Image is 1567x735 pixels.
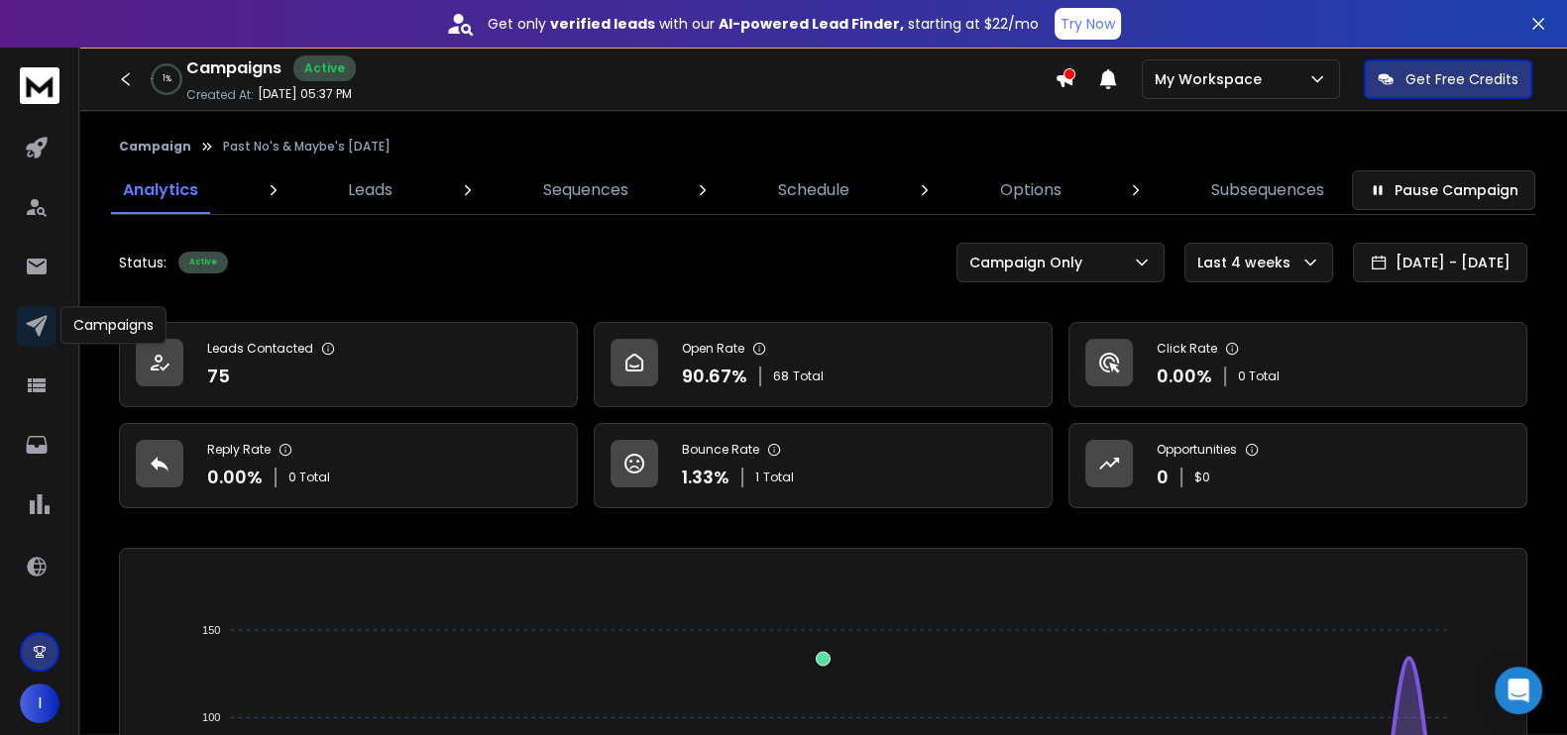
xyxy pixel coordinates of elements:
[1157,442,1237,458] p: Opportunities
[682,464,729,491] p: 1.33 %
[119,423,578,508] a: Reply Rate0.00%0 Total
[550,14,655,34] strong: verified leads
[1068,423,1527,508] a: Opportunities0$0
[119,322,578,407] a: Leads Contacted75
[1199,166,1336,214] a: Subsequences
[969,253,1090,272] p: Campaign Only
[1068,322,1527,407] a: Click Rate0.00%0 Total
[755,470,759,485] span: 1
[60,306,167,344] div: Campaigns
[594,322,1053,407] a: Open Rate90.67%68Total
[258,86,352,102] p: [DATE] 05:37 PM
[1405,69,1518,89] p: Get Free Credits
[1155,69,1270,89] p: My Workspace
[207,341,313,357] p: Leads Contacted
[178,252,228,273] div: Active
[682,442,759,458] p: Bounce Rate
[543,178,628,202] p: Sequences
[336,166,404,214] a: Leads
[163,73,171,85] p: 1 %
[1061,14,1115,34] p: Try Now
[594,423,1053,508] a: Bounce Rate1.33%1Total
[531,166,640,214] a: Sequences
[1211,178,1324,202] p: Subsequences
[988,166,1073,214] a: Options
[293,55,356,81] div: Active
[202,711,220,723] tspan: 100
[348,178,392,202] p: Leads
[1197,253,1298,272] p: Last 4 weeks
[488,14,1039,34] p: Get only with our starting at $22/mo
[20,683,59,723] button: I
[1352,170,1535,210] button: Pause Campaign
[1055,8,1121,40] button: Try Now
[682,363,747,390] p: 90.67 %
[123,178,198,202] p: Analytics
[778,178,849,202] p: Schedule
[1238,368,1280,384] p: 0 Total
[773,368,789,384] span: 68
[1157,464,1169,491] p: 0
[207,363,230,390] p: 75
[1353,243,1527,282] button: [DATE] - [DATE]
[186,87,254,103] p: Created At:
[111,166,210,214] a: Analytics
[719,14,904,34] strong: AI-powered Lead Finder,
[1495,667,1542,714] div: Open Intercom Messenger
[1194,470,1210,485] p: $ 0
[207,464,263,491] p: 0.00 %
[119,253,167,272] p: Status:
[763,470,794,485] span: Total
[186,56,281,80] h1: Campaigns
[1157,341,1217,357] p: Click Rate
[223,139,391,155] p: Past No's & Maybe's [DATE]
[207,442,271,458] p: Reply Rate
[793,368,824,384] span: Total
[288,470,330,485] p: 0 Total
[1364,59,1532,99] button: Get Free Credits
[682,341,744,357] p: Open Rate
[1000,178,1062,202] p: Options
[119,139,191,155] button: Campaign
[766,166,861,214] a: Schedule
[20,67,59,104] img: logo
[202,624,220,636] tspan: 150
[1157,363,1212,390] p: 0.00 %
